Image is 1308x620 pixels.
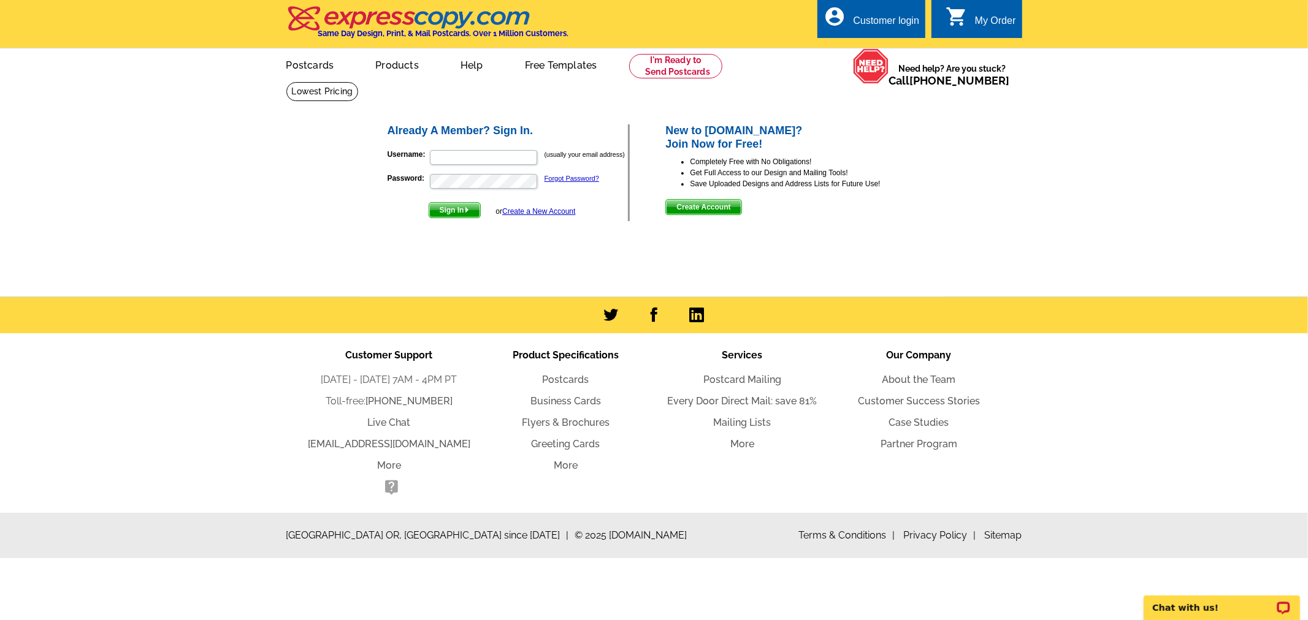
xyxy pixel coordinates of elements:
a: Every Door Direct Mail: save 81% [668,395,817,407]
span: Customer Support [346,349,433,361]
a: Postcards [543,374,589,385]
label: Username: [388,149,429,160]
i: shopping_cart [946,6,968,28]
a: Products [356,50,438,78]
span: Sign In [429,203,480,217]
a: Terms & Conditions [799,529,895,541]
span: Need help? Are you stuck? [889,62,1016,87]
div: My Order [975,15,1016,32]
a: Partner Program [881,438,957,450]
span: Product Specifications [513,349,619,361]
a: shopping_cart My Order [946,13,1016,29]
a: Postcards [267,50,354,78]
li: Toll-free: [301,394,478,409]
iframe: LiveChat chat widget [1136,581,1308,620]
span: [GEOGRAPHIC_DATA] OR, [GEOGRAPHIC_DATA] since [DATE] [286,528,569,543]
a: Case Studies [889,417,949,428]
span: © 2025 [DOMAIN_NAME] [575,528,687,543]
a: Forgot Password? [545,175,599,182]
a: Help [441,50,503,78]
img: help [853,48,889,84]
label: Password: [388,173,429,184]
a: Business Cards [530,395,601,407]
a: Greeting Cards [532,438,600,450]
li: Completely Free with No Obligations! [690,156,922,167]
li: Get Full Access to our Design and Mailing Tools! [690,167,922,178]
a: Create a New Account [502,207,575,216]
img: button-next-arrow-white.png [464,207,470,213]
a: [PHONE_NUMBER] [365,395,453,407]
a: Sitemap [985,529,1022,541]
div: Customer login [853,15,919,32]
a: [EMAIL_ADDRESS][DOMAIN_NAME] [308,438,470,450]
button: Create Account [665,199,741,215]
a: Flyers & Brochures [522,417,610,428]
li: Save Uploaded Designs and Address Lists for Future Use! [690,178,922,189]
span: Create Account [666,200,741,214]
a: More [377,459,401,471]
a: More [554,459,578,471]
span: Call [889,74,1010,87]
h2: New to [DOMAIN_NAME]? Join Now for Free! [665,124,922,151]
a: About the Team [882,374,956,385]
a: Privacy Policy [904,529,976,541]
span: Our Company [887,349,952,361]
small: (usually your email address) [545,151,625,158]
a: More [730,438,754,450]
a: Free Templates [505,50,617,78]
a: Live Chat [368,417,411,428]
li: [DATE] - [DATE] 7AM - 4PM PT [301,372,478,387]
button: Sign In [429,202,481,218]
h2: Already A Member? Sign In. [388,124,629,138]
a: Same Day Design, Print, & Mail Postcards. Over 1 Million Customers. [286,15,569,38]
a: Mailing Lists [714,417,771,428]
i: account_circle [824,6,846,28]
a: Customer Success Stories [858,395,980,407]
h4: Same Day Design, Print, & Mail Postcards. Over 1 Million Customers. [318,29,569,38]
a: [PHONE_NUMBER] [910,74,1010,87]
span: Services [722,349,763,361]
div: or [495,206,575,217]
a: Postcard Mailing [703,374,781,385]
a: account_circle Customer login [824,13,919,29]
